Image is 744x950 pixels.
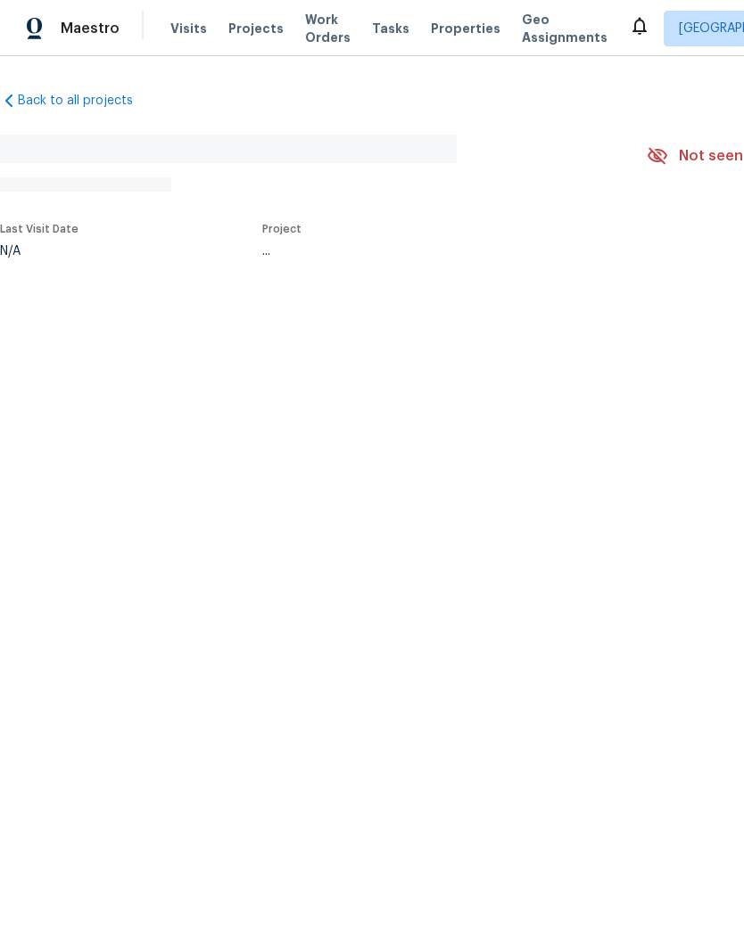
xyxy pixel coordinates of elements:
[372,22,409,35] span: Tasks
[522,11,608,46] span: Geo Assignments
[305,11,351,46] span: Work Orders
[170,20,207,37] span: Visits
[262,224,302,234] span: Project
[61,20,120,37] span: Maestro
[262,245,605,258] div: ...
[431,20,500,37] span: Properties
[228,20,284,37] span: Projects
